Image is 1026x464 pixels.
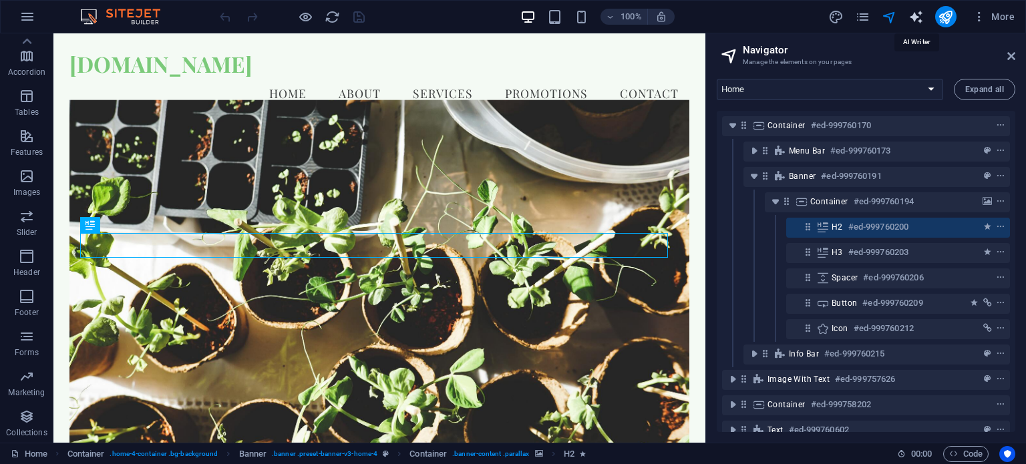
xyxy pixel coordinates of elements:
[811,118,871,134] h6: #ed-999760170
[821,168,881,184] h6: #ed-999760191
[828,9,844,25] button: design
[67,446,105,462] span: Click to select. Double-click to edit
[621,9,642,25] h6: 100%
[789,422,849,438] h6: #ed-999760602
[767,374,830,385] span: Image with text
[15,307,39,318] p: Footer
[725,422,741,438] button: toggle-expand
[994,320,1007,336] button: context-menu
[67,446,586,462] nav: breadcrumb
[789,171,816,182] span: Banner
[994,219,1007,235] button: context-menu
[920,449,922,459] span: :
[832,247,843,258] span: H3
[725,118,741,134] button: toggle-expand
[908,9,924,25] button: text_generator
[973,10,1015,23] span: More
[725,371,741,387] button: toggle-expand
[994,194,1007,210] button: context-menu
[832,298,857,308] span: Button
[8,387,45,398] p: Marketing
[994,244,1007,260] button: context-menu
[409,446,447,462] span: Click to select. Double-click to edit
[13,187,41,198] p: Images
[954,79,1015,100] button: Expand all
[981,244,994,260] button: animation
[981,295,994,311] button: link
[994,422,1007,438] button: context-menu
[994,346,1007,362] button: context-menu
[862,295,922,311] h6: #ed-999760209
[965,85,1004,93] span: Expand all
[746,143,762,159] button: toggle-expand
[11,446,47,462] a: Click to cancel selection. Double-click to open Pages
[13,267,40,278] p: Header
[297,9,313,25] button: Click here to leave preview mode and continue editing
[746,168,762,184] button: toggle-expand
[994,118,1007,134] button: context-menu
[943,446,989,462] button: Code
[981,143,994,159] button: preset
[981,422,994,438] button: preset
[110,446,218,462] span: . home-4-container .bg-background
[882,9,898,25] button: navigator
[949,446,983,462] span: Code
[897,446,932,462] h6: Session time
[832,222,843,232] span: H2
[239,446,267,462] span: Click to select. Double-click to edit
[981,194,994,210] button: background
[828,9,844,25] i: Design (Ctrl+Alt+Y)
[824,346,884,362] h6: #ed-999760215
[746,346,762,362] button: toggle-expand
[994,143,1007,159] button: context-menu
[325,9,340,25] i: Reload page
[848,244,908,260] h6: #ed-999760203
[383,450,389,457] i: This element is a customizable preset
[832,272,858,283] span: Spacer
[580,450,586,457] i: Element contains an animation
[935,6,957,27] button: publish
[882,9,897,25] i: Navigator
[6,427,47,438] p: Collections
[324,9,340,25] button: reload
[863,270,923,286] h6: #ed-999760206
[767,425,784,435] span: Text
[830,143,890,159] h6: #ed-999760173
[981,320,994,336] button: link
[981,219,994,235] button: animation
[854,194,914,210] h6: #ed-999760194
[15,107,39,118] p: Tables
[855,9,870,25] i: Pages (Ctrl+Alt+S)
[789,349,819,359] span: Info Bar
[832,323,848,334] span: Icon
[810,196,848,207] span: Container
[967,295,981,311] button: animation
[981,371,994,387] button: preset
[967,6,1020,27] button: More
[994,270,1007,286] button: context-menu
[981,346,994,362] button: preset
[981,168,994,184] button: preset
[994,397,1007,413] button: context-menu
[743,56,989,68] h3: Manage the elements on your pages
[725,397,741,413] button: toggle-expand
[272,446,377,462] span: . banner .preset-banner-v3-home-4
[811,397,871,413] h6: #ed-999758202
[994,371,1007,387] button: context-menu
[835,371,895,387] h6: #ed-999757626
[767,120,806,131] span: Container
[994,168,1007,184] button: context-menu
[8,67,45,77] p: Accordion
[767,399,806,410] span: Container
[743,44,1015,56] h2: Navigator
[77,9,177,25] img: Editor Logo
[854,320,914,336] h6: #ed-999760212
[11,147,43,158] p: Features
[767,194,784,210] button: toggle-expand
[535,450,543,457] i: This element contains a background
[855,9,871,25] button: pages
[911,446,932,462] span: 00 00
[994,295,1007,311] button: context-menu
[452,446,529,462] span: . banner-content .parallax
[564,446,574,462] span: Click to select. Double-click to edit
